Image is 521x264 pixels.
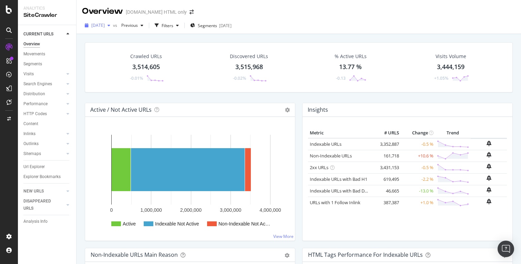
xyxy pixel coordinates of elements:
[219,23,232,29] div: [DATE]
[23,51,45,58] div: Movements
[308,251,423,258] div: HTML Tags Performance for Indexable URLs
[373,138,401,150] td: 3,352,887
[336,75,346,81] div: -0.13
[401,197,435,208] td: +1.0 %
[113,22,119,28] span: vs
[310,153,352,159] a: Non-Indexable URLs
[23,218,48,225] div: Analysis Info
[91,128,289,235] div: A chart.
[23,51,71,58] a: Movements
[310,199,360,206] a: URLs with 1 Follow Inlink
[235,63,263,71] div: 3,515,968
[126,9,187,15] div: [DOMAIN_NAME] HTML only
[23,130,35,137] div: Inlinks
[401,185,435,197] td: -13.0 %
[23,173,61,180] div: Explorer Bookmarks
[487,199,491,204] div: bell-plus
[23,150,64,157] a: Sitemaps
[487,141,491,146] div: bell-plus
[401,162,435,173] td: -0.5 %
[23,130,64,137] a: Inlinks
[285,253,289,258] div: gear
[373,197,401,208] td: 387,387
[23,70,34,78] div: Visits
[23,188,44,195] div: NEW URLS
[373,150,401,162] td: 161,718
[436,53,466,60] div: Visits Volume
[233,75,246,81] div: -0.02%
[23,140,64,147] a: Outlinks
[373,162,401,173] td: 3,431,153
[23,163,71,170] a: Url Explorer
[180,207,202,213] text: 2,000,000
[23,140,39,147] div: Outlinks
[152,20,182,31] button: Filters
[23,110,64,118] a: HTTP Codes
[23,198,58,212] div: DISAPPEARED URLS
[487,152,491,157] div: bell-plus
[220,207,241,213] text: 3,000,000
[23,198,64,212] a: DISAPPEARED URLS
[155,221,199,227] text: Indexable Not Active
[310,164,328,170] a: 2xx URLs
[23,100,64,108] a: Performance
[162,23,173,29] div: Filters
[23,150,41,157] div: Sitemaps
[498,241,514,257] div: Open Intercom Messenger
[23,31,53,38] div: CURRENT URLS
[23,11,71,19] div: SiteCrawler
[23,80,64,88] a: Search Engines
[190,10,194,14] div: arrow-right-arrow-left
[119,22,138,28] span: Previous
[373,173,401,185] td: 619,495
[23,90,64,98] a: Distribution
[130,53,162,60] div: Crawled URLs
[23,90,45,98] div: Distribution
[308,105,328,114] h4: Insights
[23,110,47,118] div: HTTP Codes
[23,80,52,88] div: Search Engines
[82,20,113,31] button: [DATE]
[119,20,146,31] button: Previous
[23,60,42,68] div: Segments
[401,173,435,185] td: -2.2 %
[90,105,152,114] h4: Active / Not Active URLs
[487,187,491,192] div: bell-plus
[23,60,71,68] a: Segments
[401,128,435,138] th: Change
[437,63,464,71] div: 3,444,159
[218,221,270,227] text: Non-Indexable Not Ac…
[132,63,160,71] div: 3,514,605
[198,23,217,29] span: Segments
[487,175,491,181] div: bell-plus
[23,31,64,38] a: CURRENT URLS
[273,233,294,239] a: View More
[310,141,341,147] a: Indexable URLs
[141,207,162,213] text: 1,000,000
[23,163,45,170] div: Url Explorer
[23,188,64,195] a: NEW URLS
[91,22,105,28] span: 2025 Aug. 28th
[110,207,113,213] text: 0
[23,120,71,128] a: Content
[285,108,290,112] i: Options
[308,128,373,138] th: Metric
[23,5,71,11] div: Analytics
[23,218,71,225] a: Analysis Info
[373,185,401,197] td: 46,665
[23,120,38,128] div: Content
[23,100,48,108] div: Performance
[123,221,136,227] text: Active
[23,41,71,48] a: Overview
[401,138,435,150] td: -0.5 %
[335,53,367,60] div: % Active URLs
[373,128,401,138] th: # URLS
[130,75,143,81] div: -0.01%
[91,251,178,258] div: Non-Indexable URLs Main Reason
[23,173,71,180] a: Explorer Bookmarks
[23,41,40,48] div: Overview
[339,63,362,71] div: 13.77 %
[401,150,435,162] td: +10.6 %
[487,164,491,169] div: bell-plus
[310,176,367,182] a: Indexable URLs with Bad H1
